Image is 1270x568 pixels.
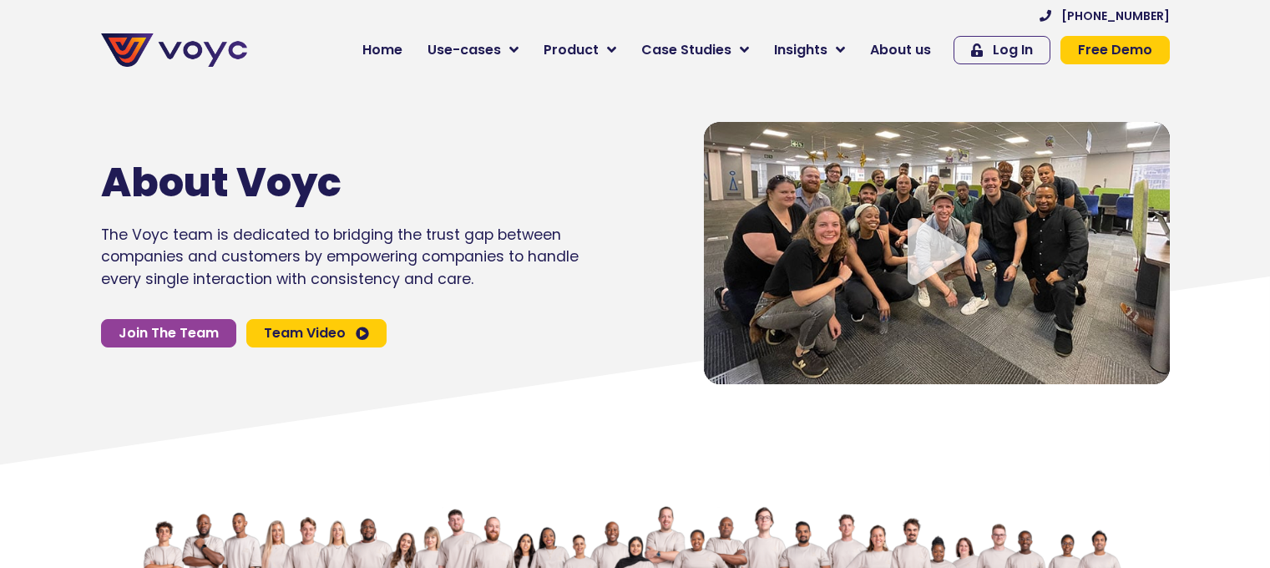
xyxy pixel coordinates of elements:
[870,40,931,60] span: About us
[264,327,346,340] span: Team Video
[1060,36,1170,64] a: Free Demo
[761,33,858,67] a: Insights
[544,40,599,60] span: Product
[993,43,1033,57] span: Log In
[903,218,970,287] div: Video play button
[858,33,944,67] a: About us
[1078,43,1152,57] span: Free Demo
[1061,10,1170,22] span: [PHONE_NUMBER]
[428,40,501,60] span: Use-cases
[101,224,579,290] p: The Voyc team is dedicated to bridging the trust gap between companies and customers by empowerin...
[246,319,387,347] a: Team Video
[415,33,531,67] a: Use-cases
[119,327,219,340] span: Join The Team
[101,159,529,207] h1: About Voyc
[629,33,761,67] a: Case Studies
[954,36,1050,64] a: Log In
[101,319,236,347] a: Join The Team
[774,40,827,60] span: Insights
[1040,10,1170,22] a: [PHONE_NUMBER]
[641,40,731,60] span: Case Studies
[101,33,247,67] img: voyc-full-logo
[350,33,415,67] a: Home
[531,33,629,67] a: Product
[362,40,402,60] span: Home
